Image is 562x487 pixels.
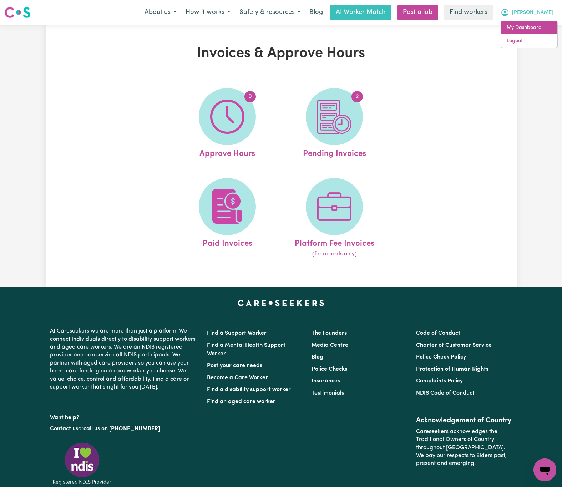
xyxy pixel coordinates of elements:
[416,378,463,384] a: Complaints Policy
[496,5,558,20] button: My Account
[416,343,492,348] a: Charter of Customer Service
[199,145,255,160] span: Approve Hours
[312,366,347,372] a: Police Checks
[351,91,363,102] span: 2
[312,250,357,258] span: (for records only)
[312,354,323,360] a: Blog
[312,343,348,348] a: Media Centre
[305,5,327,20] a: Blog
[397,5,438,20] a: Post a job
[244,91,256,102] span: 0
[312,330,347,336] a: The Founders
[416,425,512,471] p: Careseekers acknowledges the Traditional Owners of Country throughout [GEOGRAPHIC_DATA]. We pay o...
[238,300,324,306] a: Careseekers home page
[176,88,279,160] a: Approve Hours
[4,6,31,19] img: Careseekers logo
[283,88,386,160] a: Pending Invoices
[330,5,391,20] a: AI Worker Match
[140,5,181,20] button: About us
[501,21,558,48] div: My Account
[416,354,466,360] a: Police Check Policy
[501,34,557,48] a: Logout
[50,411,198,422] p: Want help?
[416,390,475,396] a: NDIS Code of Conduct
[235,5,305,20] button: Safety & resources
[416,366,488,372] a: Protection of Human Rights
[207,375,268,381] a: Become a Care Worker
[50,324,198,394] p: At Careseekers we are more than just a platform. We connect individuals directly to disability su...
[50,441,114,486] img: Registered NDIS provider
[416,416,512,425] h2: Acknowledgement of Country
[295,235,374,250] span: Platform Fee Invoices
[83,426,160,432] a: call us on [PHONE_NUMBER]
[176,178,279,259] a: Paid Invoices
[501,21,557,35] a: My Dashboard
[181,5,235,20] button: How it works
[512,9,553,17] span: [PERSON_NAME]
[207,343,285,357] a: Find a Mental Health Support Worker
[207,330,267,336] a: Find a Support Worker
[207,387,291,392] a: Find a disability support worker
[50,422,198,436] p: or
[203,235,252,250] span: Paid Invoices
[312,378,340,384] a: Insurances
[207,363,262,369] a: Post your care needs
[4,4,31,21] a: Careseekers logo
[50,426,78,432] a: Contact us
[128,45,434,62] h1: Invoices & Approve Hours
[533,458,556,481] iframe: Button to launch messaging window
[303,145,366,160] span: Pending Invoices
[207,399,275,405] a: Find an aged care worker
[416,330,460,336] a: Code of Conduct
[312,390,344,396] a: Testimonials
[444,5,493,20] a: Find workers
[283,178,386,259] a: Platform Fee Invoices(for records only)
